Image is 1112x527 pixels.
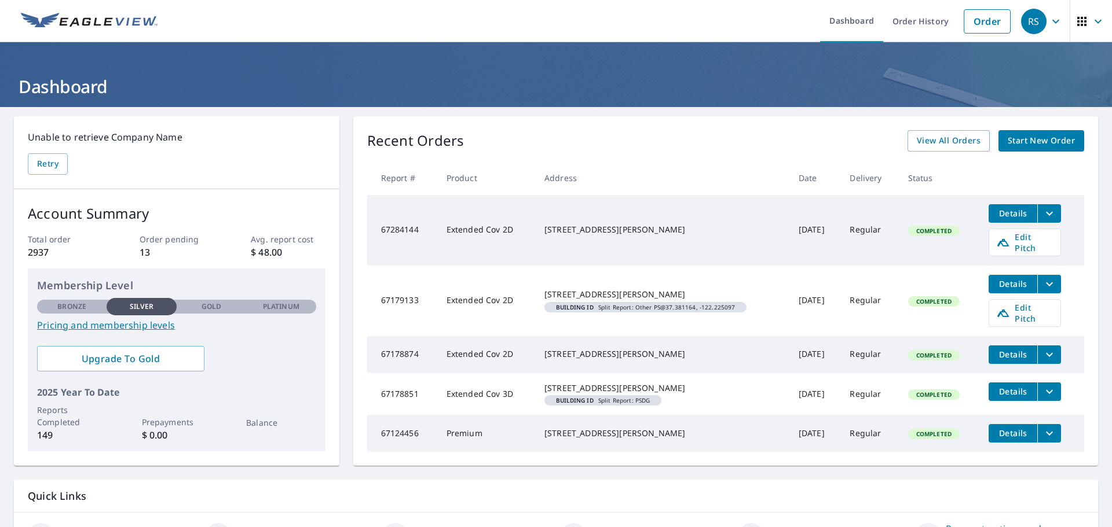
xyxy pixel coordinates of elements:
[556,304,594,310] em: Building ID
[989,275,1037,293] button: detailsBtn-67179133
[437,336,535,373] td: Extended Cov 2D
[57,301,86,312] p: Bronze
[840,195,898,266] td: Regular
[37,157,58,171] span: Retry
[37,318,316,332] a: Pricing and membership levels
[1008,134,1075,148] span: Start New Order
[840,415,898,452] td: Regular
[367,336,437,373] td: 67178874
[367,195,437,266] td: 67284144
[1021,9,1047,34] div: RS
[140,233,214,245] p: Order pending
[789,373,840,415] td: [DATE]
[437,415,535,452] td: Premium
[28,489,1084,503] p: Quick Links
[964,9,1011,34] a: Order
[909,430,959,438] span: Completed
[437,373,535,415] td: Extended Cov 3D
[789,415,840,452] td: [DATE]
[251,245,325,259] p: $ 48.00
[367,130,464,152] p: Recent Orders
[909,227,959,235] span: Completed
[899,161,980,195] th: Status
[909,351,959,359] span: Completed
[996,278,1030,289] span: Details
[263,301,299,312] p: Platinum
[989,204,1037,223] button: detailsBtn-67284144
[367,266,437,336] td: 67179133
[908,130,990,152] a: View All Orders
[28,245,102,259] p: 2937
[556,397,594,403] em: Building ID
[989,299,1061,327] a: Edit Pitch
[535,161,789,195] th: Address
[989,345,1037,364] button: detailsBtn-67178874
[998,130,1084,152] a: Start New Order
[996,208,1030,219] span: Details
[246,417,316,429] p: Balance
[46,352,195,365] span: Upgrade To Gold
[28,153,68,175] button: Retry
[37,278,316,293] p: Membership Level
[789,336,840,373] td: [DATE]
[996,428,1030,438] span: Details
[549,304,742,310] span: Split Report: Other PS@37.381164, -122.225097
[437,161,535,195] th: Product
[789,161,840,195] th: Date
[917,134,981,148] span: View All Orders
[840,336,898,373] td: Regular
[840,161,898,195] th: Delivery
[909,390,959,399] span: Completed
[1037,424,1061,443] button: filesDropdownBtn-67124456
[544,289,780,300] div: [STREET_ADDRESS][PERSON_NAME]
[367,161,437,195] th: Report #
[544,224,780,235] div: [STREET_ADDRESS][PERSON_NAME]
[789,266,840,336] td: [DATE]
[840,266,898,336] td: Regular
[37,428,107,442] p: 149
[996,302,1054,324] span: Edit Pitch
[1037,275,1061,293] button: filesDropdownBtn-67179133
[544,428,780,439] div: [STREET_ADDRESS][PERSON_NAME]
[549,397,657,403] span: Split Report: PSDG
[989,382,1037,401] button: detailsBtn-67178851
[37,404,107,428] p: Reports Completed
[28,130,325,144] p: Unable to retrieve Company Name
[142,416,211,428] p: Prepayments
[996,386,1030,397] span: Details
[1037,345,1061,364] button: filesDropdownBtn-67178874
[996,231,1054,253] span: Edit Pitch
[544,348,780,360] div: [STREET_ADDRESS][PERSON_NAME]
[1037,382,1061,401] button: filesDropdownBtn-67178851
[140,245,214,259] p: 13
[840,373,898,415] td: Regular
[251,233,325,245] p: Avg. report cost
[544,382,780,394] div: [STREET_ADDRESS][PERSON_NAME]
[37,346,204,371] a: Upgrade To Gold
[14,75,1098,98] h1: Dashboard
[142,428,211,442] p: $ 0.00
[989,229,1061,256] a: Edit Pitch
[202,301,221,312] p: Gold
[437,266,535,336] td: Extended Cov 2D
[28,203,325,224] p: Account Summary
[996,349,1030,360] span: Details
[1037,204,1061,223] button: filesDropdownBtn-67284144
[789,195,840,266] td: [DATE]
[21,13,158,30] img: EV Logo
[437,195,535,266] td: Extended Cov 2D
[367,415,437,452] td: 67124456
[37,385,316,399] p: 2025 Year To Date
[367,373,437,415] td: 67178851
[130,301,154,312] p: Silver
[909,297,959,305] span: Completed
[28,233,102,245] p: Total order
[989,424,1037,443] button: detailsBtn-67124456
